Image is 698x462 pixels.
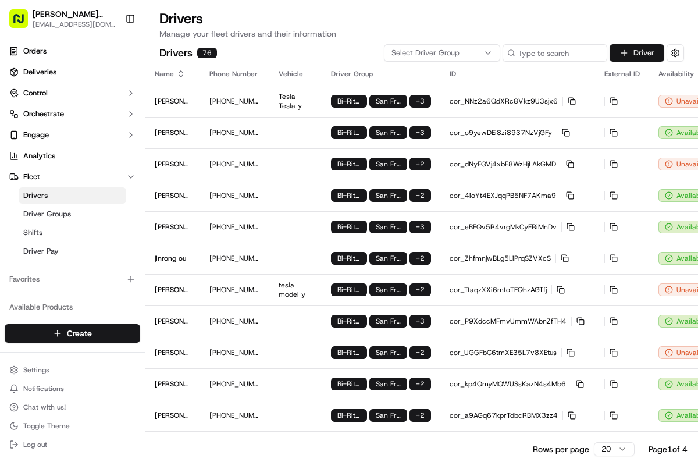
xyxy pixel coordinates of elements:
[209,254,260,263] p: [PHONE_NUMBER]
[23,228,42,238] span: Shifts
[12,111,33,132] img: 1736555255976-a54dd68f-1ca7-489b-9aae-adbdc363a1c4
[384,44,500,62] button: Select Driver Group
[23,130,49,140] span: Engage
[82,288,141,297] a: Powered byPylon
[23,46,47,56] span: Orders
[450,254,586,263] p: cor_ZhfmnjwBLg5LiPrqSZVXcS
[67,328,92,339] span: Create
[19,187,126,204] a: Drivers
[376,222,401,232] span: San Francisco Sharebite
[23,365,49,375] span: Settings
[209,191,260,200] p: [PHONE_NUMBER]
[376,191,401,200] span: San Francisco Sharebite
[409,221,431,233] div: + 3
[23,260,89,272] span: Knowledge Base
[450,379,586,389] p: cor_kp4QmyMQWUSsKazN4s4Mb6
[209,69,260,79] div: Phone Number
[450,128,586,137] p: cor_o9yewDEi8zi8937NzVjGFy
[376,379,401,389] span: San Francisco Sharebite
[5,436,140,453] button: Log out
[23,109,64,119] span: Orchestrate
[155,222,191,232] p: [PERSON_NAME]
[376,128,401,137] span: San Francisco Sharebite
[33,8,116,20] button: [PERSON_NAME] Transportation
[5,126,140,144] button: Engage
[376,159,401,169] span: San Francisco Sharebite
[604,69,640,79] div: External ID
[337,348,361,357] span: Bi-Rite 2 person team
[5,362,140,378] button: Settings
[155,159,191,169] p: [PERSON_NAME]
[19,206,126,222] a: Driver Groups
[155,285,191,294] p: [PERSON_NAME]
[337,222,361,232] span: Bi-Rite 2 person team
[197,48,217,58] div: 76
[376,254,401,263] span: San Francisco Sharebite
[67,180,71,190] span: •
[5,84,140,102] button: Control
[5,399,140,415] button: Chat with us!
[209,222,260,232] p: [PHONE_NUMBER]
[209,317,260,326] p: [PHONE_NUMBER]
[209,348,260,357] p: [PHONE_NUMBER]
[337,159,361,169] span: Bi-Rite 2 person team
[74,212,101,221] span: 7月31日
[23,88,48,98] span: Control
[533,443,589,455] p: Rows per page
[155,97,191,106] p: [PERSON_NAME]
[376,97,401,106] span: San Francisco Sharebite
[7,255,94,276] a: 📗Knowledge Base
[5,42,140,61] a: Orders
[155,69,191,79] div: Name
[33,20,116,29] span: [EMAIL_ADDRESS][DOMAIN_NAME]
[67,212,71,221] span: •
[23,421,70,431] span: Toggle Theme
[155,348,191,357] p: [PERSON_NAME]
[12,12,35,35] img: Nash
[450,348,586,357] p: cor_UGGFbC6tmXE35L7v8XEtus
[98,261,108,271] div: 💻
[337,411,361,420] span: Bi-Rite 2 person team
[36,212,65,221] span: bettytllc
[209,411,260,420] p: [PHONE_NUMBER]
[209,97,260,106] p: [PHONE_NUMBER]
[23,209,71,219] span: Driver Groups
[23,151,55,161] span: Analytics
[391,48,460,58] span: Select Driver Group
[110,260,187,272] span: API Documentation
[155,317,191,326] p: [PERSON_NAME]
[337,254,361,263] span: Bi-Rite 2 person team
[159,9,684,28] h1: Drivers
[503,44,607,62] input: Type to search
[159,45,193,61] h2: Drivers
[5,63,140,81] a: Deliveries
[155,379,191,389] p: [PERSON_NAME]
[52,123,160,132] div: We're available if you need us!
[155,411,191,420] p: [PERSON_NAME]
[450,97,586,106] p: cor_NNz2a6QdXRc8Vkz9U3sjx6
[94,255,191,276] a: 💻API Documentation
[209,159,260,169] p: [PHONE_NUMBER]
[23,384,64,393] span: Notifications
[450,69,586,79] div: ID
[337,285,361,294] span: Bi-Rite 2 person team
[450,222,586,232] p: cor_eBEQv5R4vrgMkCyFRiMnDv
[409,158,431,170] div: + 2
[450,159,586,169] p: cor_dNyEQVj4xbF8WzHjLAkGMD
[450,191,586,200] p: cor_4ioYt4EXJqqPB5NF7AKma9
[279,280,312,299] p: tesla model y
[23,190,48,201] span: Drivers
[19,243,126,260] a: Driver Pay
[36,180,65,190] span: bettytllc
[5,418,140,434] button: Toggle Theme
[23,440,47,449] span: Log out
[23,403,66,412] span: Chat with us!
[331,69,431,79] div: Driver Group
[337,97,361,106] span: Bi-Rite 2 person team
[5,105,140,123] button: Orchestrate
[116,289,141,297] span: Pylon
[376,348,401,357] span: San Francisco Sharebite
[198,115,212,129] button: Start new chat
[23,67,56,77] span: Deliveries
[5,324,140,343] button: Create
